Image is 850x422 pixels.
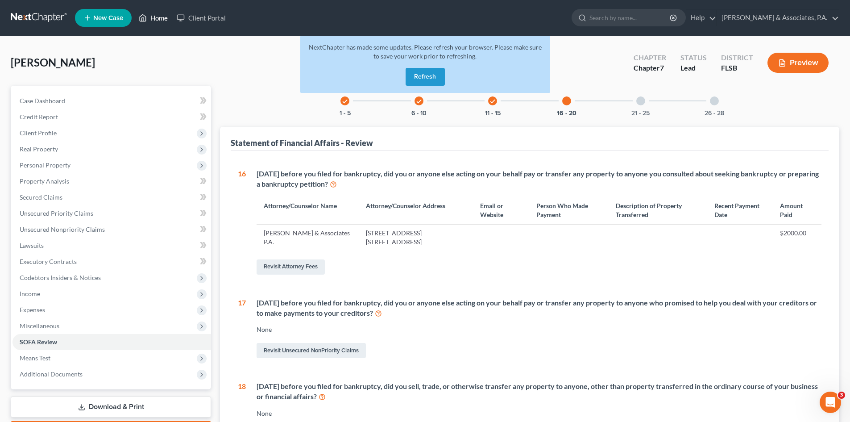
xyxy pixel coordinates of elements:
td: [STREET_ADDRESS] [STREET_ADDRESS] [359,225,473,251]
a: Download & Print [11,397,211,418]
a: Property Analysis [12,173,211,189]
span: Executory Contracts [20,258,77,265]
a: Revisit Unsecured NonPriority Claims [257,343,366,358]
span: 7 [660,63,664,72]
th: Attorney/Counselor Address [359,196,473,224]
span: NextChapter has made some updates. Please refresh your browser. Please make sure to save your wor... [309,43,542,60]
div: Status [680,53,707,63]
iframe: Intercom live chat [820,392,841,413]
a: Client Portal [172,10,230,26]
div: Lead [680,63,707,73]
span: Miscellaneous [20,322,59,330]
div: None [257,325,821,334]
button: 1 - 5 [340,110,351,117]
div: FLSB [721,63,753,73]
div: Chapter [634,63,666,73]
i: check [342,98,348,104]
a: Lawsuits [12,238,211,254]
span: Credit Report [20,113,58,121]
input: Search by name... [589,9,671,26]
span: 3 [838,392,845,399]
a: Help [686,10,716,26]
span: Unsecured Nonpriority Claims [20,226,105,233]
td: [PERSON_NAME] & Associates P.A. [257,225,359,251]
span: Client Profile [20,129,57,137]
span: SOFA Review [20,338,57,346]
div: None [257,409,821,418]
th: Description of Property Transferred [609,196,707,224]
span: Case Dashboard [20,97,65,104]
div: 17 [238,298,246,360]
span: Real Property [20,145,58,153]
div: [DATE] before you filed for bankruptcy, did you or anyone else acting on your behalf pay or trans... [257,169,821,189]
th: Email or Website [473,196,529,224]
button: 21 - 25 [631,110,650,117]
a: Credit Report [12,109,211,125]
a: SOFA Review [12,334,211,350]
a: [PERSON_NAME] & Associates, P.A. [717,10,839,26]
td: $2000.00 [773,225,821,251]
th: Recent Payment Date [707,196,773,224]
span: Codebtors Insiders & Notices [20,274,101,281]
span: Means Test [20,354,50,362]
button: 11 - 15 [485,110,501,117]
button: 6 - 10 [411,110,427,117]
span: Unsecured Priority Claims [20,209,93,217]
a: Executory Contracts [12,254,211,270]
i: check [489,98,496,104]
span: Income [20,290,40,297]
span: Secured Claims [20,193,62,201]
div: [DATE] before you filed for bankruptcy, did you or anyone else acting on your behalf pay or trans... [257,298,821,318]
button: 16 - 20 [557,110,576,117]
div: 16 [238,169,246,276]
a: Unsecured Priority Claims [12,205,211,221]
span: [PERSON_NAME] [11,56,95,69]
span: New Case [93,15,123,21]
span: Additional Documents [20,370,83,378]
th: Amount Paid [773,196,821,224]
span: Lawsuits [20,242,44,249]
th: Person Who Made Payment [529,196,609,224]
a: Case Dashboard [12,93,211,109]
div: Statement of Financial Affairs - Review [231,138,373,148]
span: Personal Property [20,161,70,169]
div: District [721,53,753,63]
span: Property Analysis [20,177,69,185]
button: 26 - 28 [705,110,724,117]
span: Expenses [20,306,45,313]
i: check [416,98,422,104]
button: Refresh [406,68,445,86]
th: Attorney/Counselor Name [257,196,359,224]
a: Home [134,10,172,26]
div: Chapter [634,53,666,63]
a: Secured Claims [12,189,211,205]
a: Revisit Attorney Fees [257,259,325,275]
a: Unsecured Nonpriority Claims [12,221,211,238]
div: [DATE] before you filed for bankruptcy, did you sell, trade, or otherwise transfer any property t... [257,381,821,402]
button: Preview [767,53,829,73]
